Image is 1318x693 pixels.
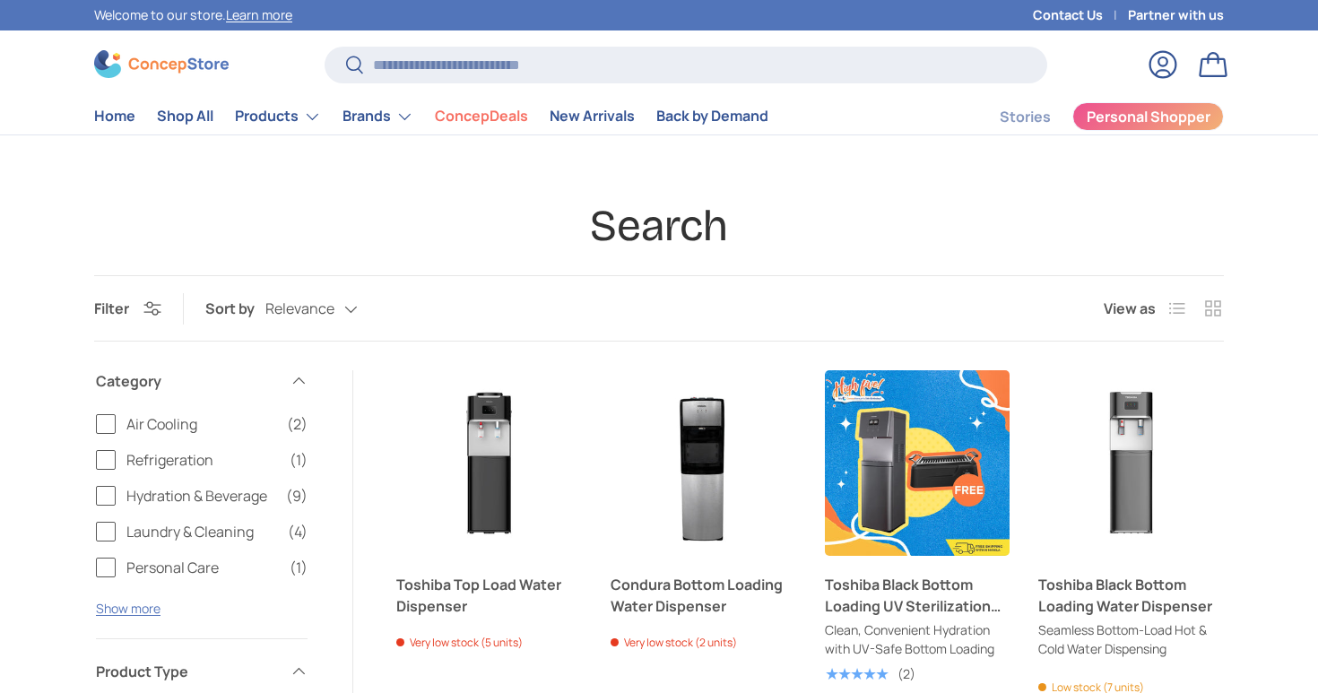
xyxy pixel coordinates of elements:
[290,449,308,471] span: (1)
[825,370,1010,556] a: Toshiba Black Bottom Loading UV Sterilization Water Dispenser
[1104,298,1156,319] span: View as
[94,299,161,318] button: Filter
[611,370,796,556] a: Condura Bottom Loading Water Dispenser
[94,50,229,78] img: ConcepStore
[96,661,279,682] span: Product Type
[94,5,292,25] p: Welcome to our store.
[224,99,332,134] summary: Products
[265,300,334,317] span: Relevance
[157,99,213,134] a: Shop All
[235,99,321,134] a: Products
[656,99,768,134] a: Back by Demand
[94,99,768,134] nav: Primary
[96,370,279,392] span: Category
[1087,109,1210,124] span: Personal Shopper
[550,99,635,134] a: New Arrivals
[94,299,129,318] span: Filter
[1038,574,1224,617] a: Toshiba Black Bottom Loading Water Dispenser
[611,574,796,617] a: Condura Bottom Loading Water Dispenser
[287,413,308,435] span: (2)
[1000,100,1051,134] a: Stories
[343,99,413,134] a: Brands
[126,521,277,542] span: Laundry & Cleaning
[1128,5,1224,25] a: Partner with us
[205,298,265,319] label: Sort by
[126,413,276,435] span: Air Cooling
[396,370,582,556] a: Toshiba Top Load Water Dispenser
[265,294,394,325] button: Relevance
[1072,102,1224,131] a: Personal Shopper
[226,6,292,23] a: Learn more
[96,600,160,617] button: Show more
[288,521,308,542] span: (4)
[957,99,1224,134] nav: Secondary
[290,557,308,578] span: (1)
[126,485,275,507] span: Hydration & Beverage
[94,99,135,134] a: Home
[96,349,308,413] summary: Category
[825,574,1010,617] a: Toshiba Black Bottom Loading UV Sterilization Water Dispenser
[1033,5,1128,25] a: Contact Us
[396,574,582,617] a: Toshiba Top Load Water Dispenser
[1038,370,1224,556] a: Toshiba Black Bottom Loading Water Dispenser
[435,99,528,134] a: ConcepDeals
[332,99,424,134] summary: Brands
[126,557,279,578] span: Personal Care
[126,449,279,471] span: Refrigeration
[286,485,308,507] span: (9)
[94,199,1224,254] h1: Search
